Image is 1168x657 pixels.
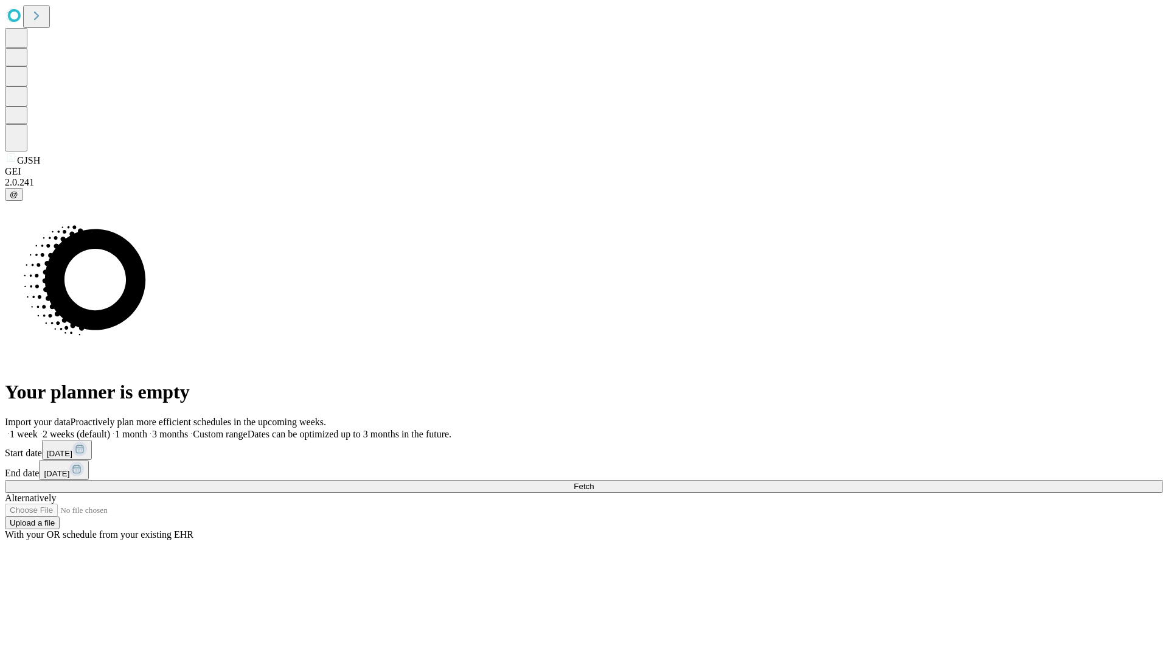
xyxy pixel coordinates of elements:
span: 1 week [10,429,38,439]
span: Custom range [193,429,247,439]
div: Start date [5,440,1163,460]
button: Fetch [5,480,1163,493]
span: [DATE] [47,449,72,458]
h1: Your planner is empty [5,381,1163,403]
span: Import your data [5,417,71,427]
span: Alternatively [5,493,56,503]
span: 3 months [152,429,188,439]
span: 1 month [115,429,147,439]
span: [DATE] [44,469,69,478]
span: 2 weeks (default) [43,429,110,439]
button: Upload a file [5,516,60,529]
button: [DATE] [42,440,92,460]
span: Dates can be optimized up to 3 months in the future. [248,429,451,439]
span: GJSH [17,155,40,165]
div: GEI [5,166,1163,177]
span: Fetch [574,482,594,491]
button: @ [5,188,23,201]
button: [DATE] [39,460,89,480]
span: Proactively plan more efficient schedules in the upcoming weeks. [71,417,326,427]
div: 2.0.241 [5,177,1163,188]
div: End date [5,460,1163,480]
span: With your OR schedule from your existing EHR [5,529,193,540]
span: @ [10,190,18,199]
